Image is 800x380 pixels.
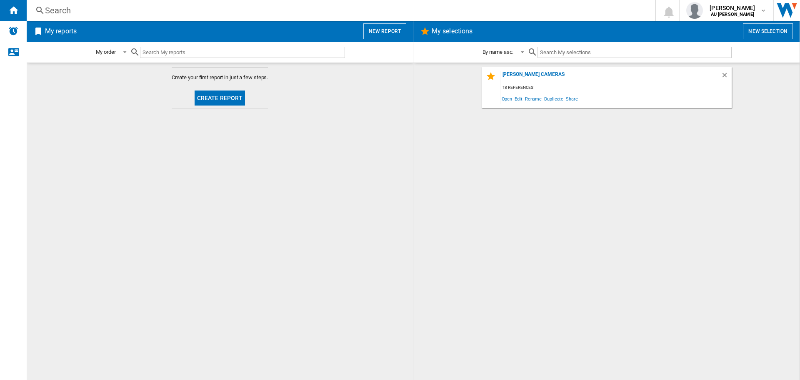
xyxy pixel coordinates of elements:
div: [PERSON_NAME] Cameras [500,71,721,83]
span: Rename [524,93,543,104]
span: Create your first report in just a few steps. [172,74,268,81]
div: My order [96,49,116,55]
div: 18 references [500,83,732,93]
div: By name asc. [482,49,514,55]
input: Search My reports [140,47,345,58]
span: Open [500,93,514,104]
div: Search [45,5,633,16]
input: Search My selections [537,47,731,58]
b: AU [PERSON_NAME] [711,12,754,17]
span: Duplicate [543,93,565,104]
img: profile.jpg [686,2,703,19]
span: [PERSON_NAME] [710,4,755,12]
span: Edit [513,93,524,104]
h2: My reports [43,23,78,39]
h2: My selections [430,23,474,39]
div: Delete [721,71,732,83]
button: Create report [195,91,245,106]
button: New selection [743,23,793,39]
img: alerts-logo.svg [8,26,18,36]
span: Share [565,93,579,104]
button: New report [363,23,406,39]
